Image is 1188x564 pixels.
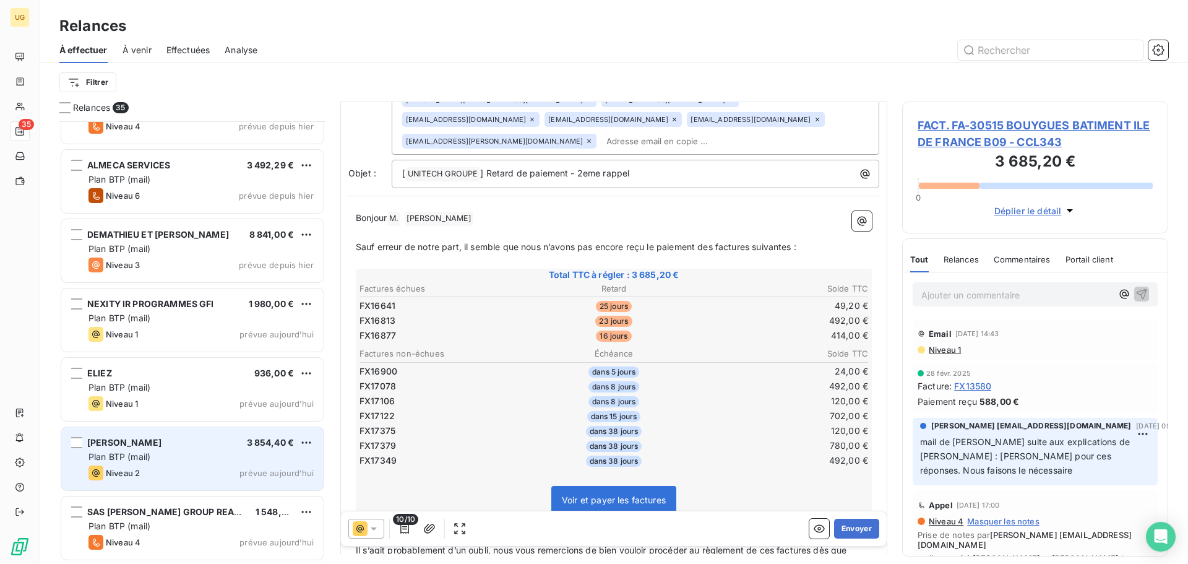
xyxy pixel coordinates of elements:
[106,468,140,478] span: Niveau 2
[106,260,140,270] span: Niveau 3
[588,396,640,407] span: dans 8 jours
[387,212,400,226] span: M.
[918,530,1153,550] span: Prise de notes par
[239,121,314,131] span: prévue depuis hier
[918,380,952,393] span: Facture :
[87,368,112,378] span: ELIEZ
[247,160,295,170] span: 3 492,29 €
[10,537,30,557] img: Logo LeanPay
[123,44,152,56] span: À venir
[944,254,979,264] span: Relances
[359,300,395,312] span: FX16641
[957,501,1000,509] span: [DATE] 17:00
[700,365,869,378] td: 24,00 €
[88,243,150,254] span: Plan BTP (mail)
[1146,522,1176,552] div: Open Intercom Messenger
[359,329,396,342] span: FX16877
[480,168,629,178] span: ] Retard de paiement - 2eme rappel
[106,537,140,547] span: Niveau 4
[19,119,34,130] span: 35
[991,204,1080,218] button: Déplier le détail
[586,456,642,467] span: dans 38 jours
[225,44,257,56] span: Analyse
[700,454,869,467] td: 492,00 €
[359,380,528,393] td: FX17078
[920,436,1132,475] span: mail de [PERSON_NAME] suite aux explications de [PERSON_NAME] : [PERSON_NAME] pour ces réponses. ...
[239,191,314,201] span: prévue depuis hier
[405,212,474,226] span: [PERSON_NAME]
[359,454,528,467] td: FX17349
[1065,254,1113,264] span: Portail client
[166,44,210,56] span: Effectuées
[10,7,30,27] div: UG
[88,382,150,393] span: Plan BTP (mail)
[587,411,641,422] span: dans 15 jours
[994,204,1062,217] span: Déplier le détail
[406,116,526,123] span: [EMAIL_ADDRESS][DOMAIN_NAME]
[931,420,1131,432] span: [PERSON_NAME] [EMAIL_ADDRESS][DOMAIN_NAME]
[106,191,140,201] span: Niveau 6
[691,116,811,123] span: [EMAIL_ADDRESS][DOMAIN_NAME]
[87,160,170,170] span: ALMECA SERVICES
[88,521,150,531] span: Plan BTP (mail)
[700,424,869,438] td: 120,00 €
[918,530,1132,550] span: [PERSON_NAME] [EMAIL_ADDRESS][DOMAIN_NAME]
[239,468,314,478] span: prévue aujourd’hui
[59,44,108,56] span: À effectuer
[247,437,295,448] span: 3 854,40 €
[358,269,870,281] span: Total TTC à régler : 3 685,20 €
[87,506,274,517] span: SAS [PERSON_NAME] GROUP REAL ESTATE
[596,301,632,312] span: 25 jours
[88,451,150,462] span: Plan BTP (mail)
[59,15,126,37] h3: Relances
[239,260,314,270] span: prévue depuis hier
[356,212,387,223] span: Bonjour
[918,117,1153,150] span: FACT. FA-30515 BOUYGUES BATIMENT ILE DE FRANCE B09 - CCL343
[406,167,480,181] span: UNITECH GROUPE
[700,329,869,342] td: 414,00 €
[929,329,952,339] span: Email
[910,254,929,264] span: Tout
[967,516,1039,526] span: Masquer les notes
[249,298,295,309] span: 1 980,00 €
[700,282,869,295] th: Solde TTC
[359,394,528,408] td: FX17106
[254,368,294,378] span: 936,00 €
[700,299,869,313] td: 49,20 €
[359,347,528,360] th: Factures non-échues
[359,439,528,453] td: FX17379
[73,102,110,114] span: Relances
[239,537,314,547] span: prévue aujourd’hui
[595,316,632,327] span: 23 jours
[393,514,418,525] span: 10/10
[529,282,698,295] th: Retard
[700,380,869,393] td: 492,00 €
[979,395,1019,408] span: 588,00 €
[113,102,128,113] span: 35
[928,516,963,526] span: Niveau 4
[834,519,879,539] button: Envoyer
[926,370,971,377] span: 28 févr. 2025
[348,168,376,178] span: Objet :
[601,132,744,150] input: Adresse email en copie ...
[700,347,869,360] th: Solde TTC
[700,394,869,408] td: 120,00 €
[359,424,528,438] td: FX17375
[87,298,214,309] span: NEXITY IR PROGRAMMES GFI
[954,380,991,393] span: FX13580
[529,347,698,360] th: Échéance
[356,241,796,252] span: Sauf erreur de notre part, il semble que nous n’avons pas encore reçu le paiement des factures su...
[359,282,528,295] th: Factures échues
[249,229,295,240] span: 8 841,00 €
[586,426,642,437] span: dans 38 jours
[88,313,150,323] span: Plan BTP (mail)
[700,409,869,423] td: 702,00 €
[256,506,301,517] span: 1 548,60 €
[106,121,140,131] span: Niveau 4
[359,409,528,423] td: FX17122
[239,329,314,339] span: prévue aujourd’hui
[59,72,116,92] button: Filtrer
[87,437,161,448] span: [PERSON_NAME]
[87,229,229,240] span: DEMATHIEU ET [PERSON_NAME]
[918,150,1153,175] h3: 3 685,20 €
